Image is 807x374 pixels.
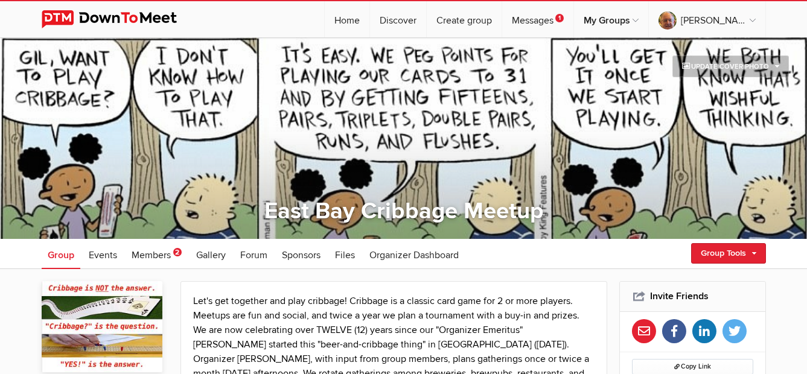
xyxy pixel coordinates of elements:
[674,363,711,370] span: Copy Link
[173,248,182,256] span: 2
[282,249,321,261] span: Sponsors
[370,1,426,37] a: Discover
[672,55,789,77] a: Update Cover Photo
[649,1,765,37] a: [PERSON_NAME]
[42,281,162,372] img: East Bay Cribbage Meetup
[42,239,80,269] a: Group
[427,1,502,37] a: Create group
[363,239,465,269] a: Organizer Dashboard
[325,1,369,37] a: Home
[574,1,648,37] a: My Groups
[691,243,766,264] a: Group Tools
[369,249,459,261] span: Organizer Dashboard
[632,282,753,311] h2: Invite Friends
[190,239,232,269] a: Gallery
[335,249,355,261] span: Files
[329,239,361,269] a: Files
[276,239,327,269] a: Sponsors
[502,1,573,37] a: Messages1
[234,239,273,269] a: Forum
[42,10,196,28] img: DownToMeet
[555,14,564,22] span: 1
[240,249,267,261] span: Forum
[126,239,188,269] a: Members 2
[48,249,74,261] span: Group
[89,249,117,261] span: Events
[132,249,171,261] span: Members
[83,239,123,269] a: Events
[196,249,226,261] span: Gallery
